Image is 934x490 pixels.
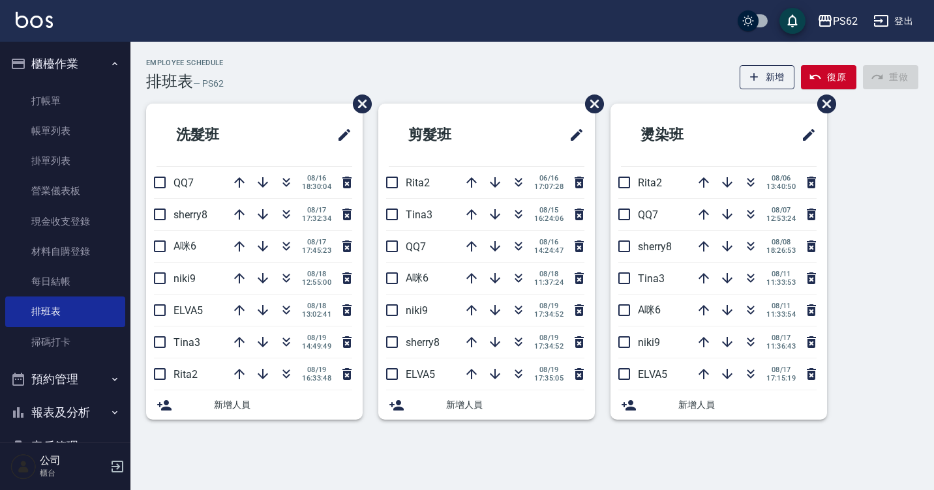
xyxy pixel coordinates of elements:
[302,310,331,319] span: 13:02:41
[302,174,331,182] span: 08/16
[793,119,817,151] span: 修改班表的標題
[766,278,796,287] span: 11:33:53
[302,214,331,223] span: 17:32:34
[534,334,564,342] span: 08/19
[302,206,331,214] span: 08/17
[406,336,440,349] span: sherry8
[678,398,817,412] span: 新增人員
[766,310,796,319] span: 11:33:54
[779,8,806,34] button: save
[389,111,516,158] h2: 剪髮班
[5,362,125,396] button: 預約管理
[766,174,796,182] span: 08/06
[801,65,856,89] button: 復原
[302,182,331,191] span: 18:30:04
[5,146,125,176] a: 掛單列表
[5,267,125,296] a: 每日結帳
[5,86,125,116] a: 打帳單
[173,336,200,349] span: Tina3
[766,302,796,310] span: 08/11
[740,65,795,89] button: 新增
[638,368,667,381] span: ELVA5
[406,368,435,381] span: ELVA5
[534,206,564,214] span: 08/15
[5,429,125,463] button: 客戶管理
[157,111,284,158] h2: 洗髮班
[638,209,658,221] span: QQ7
[766,374,796,382] span: 17:15:19
[40,467,106,479] p: 櫃台
[173,272,196,285] span: niki9
[302,342,331,351] span: 14:49:49
[406,240,426,253] span: QQ7
[5,47,125,81] button: 櫃檯作業
[638,177,662,189] span: Rita2
[5,116,125,146] a: 帳單列表
[610,390,827,420] div: 新增人員
[173,177,194,189] span: QQ7
[146,72,193,91] h3: 排班表
[10,454,37,480] img: Person
[575,85,606,123] span: 刪除班表
[868,9,918,33] button: 登出
[406,304,428,317] span: niki9
[446,398,584,412] span: 新增人員
[173,240,196,252] span: A咪6
[534,214,564,223] span: 16:24:06
[534,270,564,278] span: 08/18
[621,111,748,158] h2: 燙染班
[146,390,363,420] div: 新增人員
[5,176,125,206] a: 營業儀表板
[766,214,796,223] span: 12:53:24
[534,374,564,382] span: 17:35:05
[5,237,125,267] a: 材料自購登錄
[534,246,564,255] span: 14:24:47
[561,119,584,151] span: 修改班表的標題
[406,177,430,189] span: Rita2
[406,272,429,284] span: A咪6
[534,310,564,319] span: 17:34:52
[766,270,796,278] span: 08/11
[302,366,331,374] span: 08/19
[833,13,858,29] div: PS62
[302,278,331,287] span: 12:55:00
[534,238,564,246] span: 08/16
[638,336,660,349] span: niki9
[5,396,125,429] button: 報表及分析
[302,238,331,246] span: 08/17
[343,85,374,123] span: 刪除班表
[16,12,53,28] img: Logo
[766,238,796,246] span: 08/08
[5,207,125,237] a: 現金收支登錄
[766,182,796,191] span: 13:40:50
[766,342,796,351] span: 11:36:43
[302,334,331,342] span: 08/19
[214,398,352,412] span: 新增人員
[146,59,224,67] h2: Employee Schedule
[302,302,331,310] span: 08/18
[534,182,564,191] span: 17:07:28
[534,278,564,287] span: 11:37:24
[534,302,564,310] span: 08/19
[766,366,796,374] span: 08/17
[173,304,203,317] span: ELVA5
[5,327,125,357] a: 掃碼打卡
[638,272,665,285] span: Tina3
[766,246,796,255] span: 18:26:53
[329,119,352,151] span: 修改班表的標題
[534,174,564,182] span: 06/16
[766,334,796,342] span: 08/17
[302,374,331,382] span: 16:33:48
[638,240,672,253] span: sherry8
[40,454,106,467] h5: 公司
[812,8,863,35] button: PS62
[766,206,796,214] span: 08/07
[534,366,564,374] span: 08/19
[193,77,224,91] h6: — PS62
[807,85,838,123] span: 刪除班表
[406,209,432,221] span: Tina3
[534,342,564,351] span: 17:34:52
[302,270,331,278] span: 08/18
[378,390,595,420] div: 新增人員
[173,368,198,381] span: Rita2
